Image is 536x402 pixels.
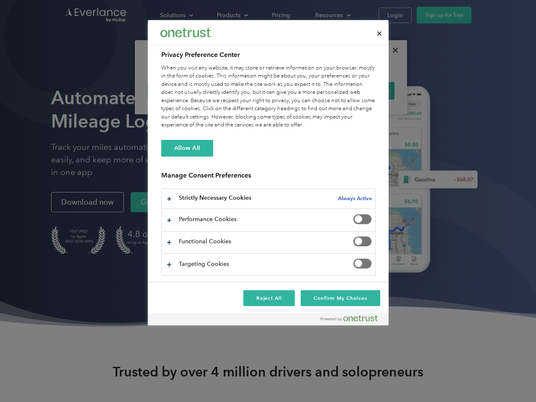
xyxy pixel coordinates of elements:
div: Everlance [160,24,211,41]
img: Powered by OneTrust Opens in a new Tab [321,315,378,322]
h3: Manage Consent Preferences [161,171,376,184]
a: Powered by OneTrust Opens in a new Tab [321,315,384,325]
img: Everlance [160,28,211,37]
button: Reject All [243,290,295,306]
div: Privacy Preference Center [148,20,389,325]
button: Allow All [161,140,213,157]
div: When you visit any website, it may store or retrieve information on your browser, mostly in the f... [161,64,376,129]
button: Confirm My Choices [301,290,380,306]
button: Close [370,24,389,43]
h2: Privacy Preference Center [161,50,376,60]
div: Preference center [148,20,389,325]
